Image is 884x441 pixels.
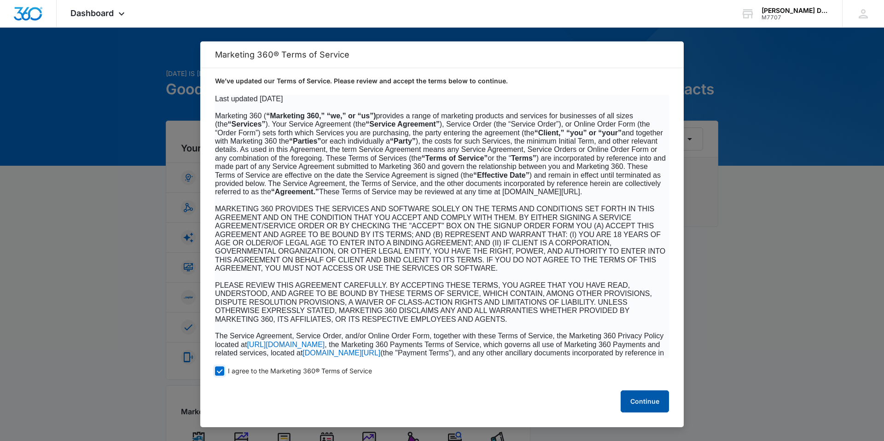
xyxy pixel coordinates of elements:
[366,120,439,128] b: “Service Agreement”
[215,95,283,103] span: Last updated [DATE]
[228,367,372,376] span: I agree to the Marketing 360® Terms of Service
[762,7,829,14] div: account name
[215,281,652,323] span: PLEASE REVIEW THIS AGREEMENT CAREFULLY. BY ACCEPTING THESE TERMS, YOU AGREE THAT YOU HAVE READ, U...
[215,341,660,357] span: , the Marketing 360 Payments Terms of Service, which governs all use of Marketing 360 Payments an...
[266,112,376,120] b: “Marketing 360,” “we,” or “us”)
[215,112,666,196] span: Marketing 360 ( provides a range of marketing products and services for businesses of all sizes (...
[422,154,488,162] b: “Terms of Service”
[215,50,669,59] h2: Marketing 360® Terms of Service
[215,205,665,272] span: MARKETING 360 PROVIDES THE SERVICES AND SOFTWARE SOLELY ON THE TERMS AND CONDITIONS SET FORTH IN ...
[289,137,321,145] b: “Parties”
[215,332,663,348] span: The Service Agreement, Service Order, and/or Online Order Form, together with these Terms of Serv...
[302,349,380,357] span: [DOMAIN_NAME][URL]
[621,390,669,412] button: Continue
[228,120,266,128] b: “Services”
[511,154,536,162] b: Terms”
[302,349,380,357] a: [DOMAIN_NAME][URL]
[390,137,416,145] b: “Party”
[271,188,319,196] b: “Agreement.”
[215,349,664,374] span: (the "Payment Terms"), and any other ancillary documents incorporated by reference in these Terms...
[215,76,669,86] p: We’ve updated our Terms of Service. Please review and accept the terms below to continue.
[473,171,529,179] b: “Effective Date”
[247,341,325,348] a: [URL][DOMAIN_NAME]
[762,14,829,21] div: account id
[70,8,114,18] span: Dashboard
[535,129,622,137] b: “Client,” “you” or “your”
